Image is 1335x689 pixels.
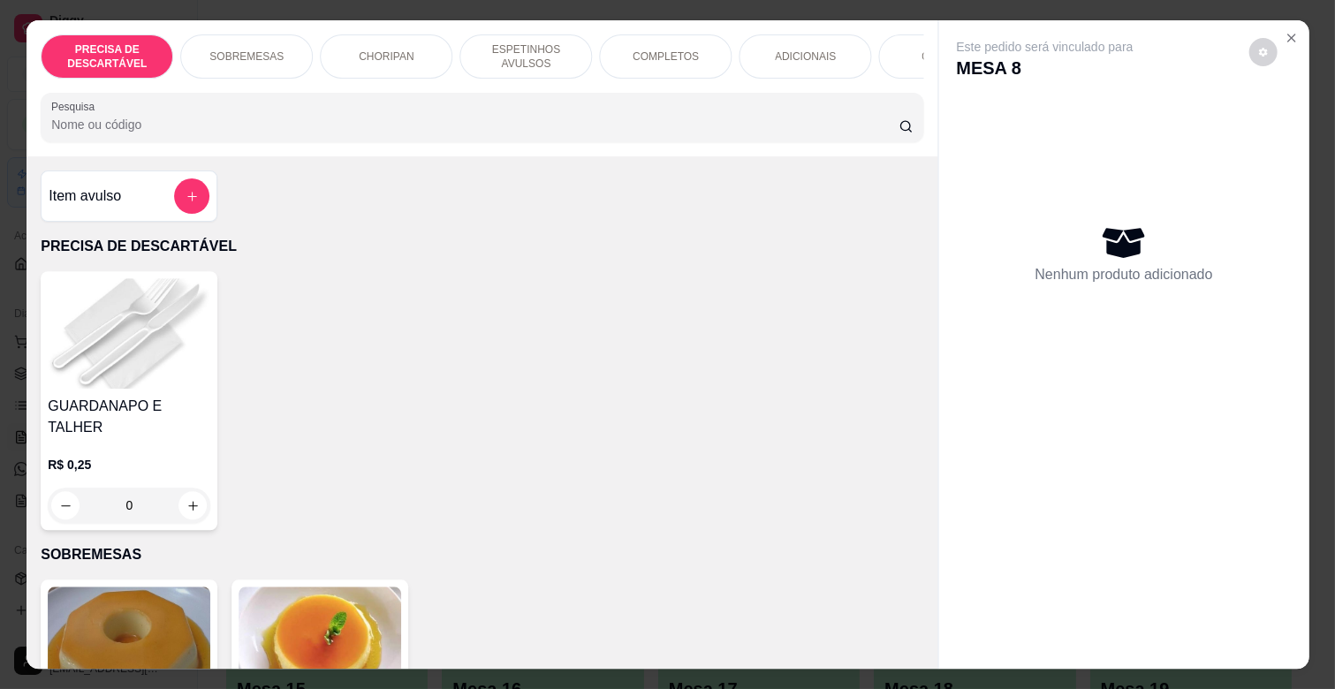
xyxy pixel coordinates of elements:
p: ADICIONAIS [775,49,836,64]
p: MESA 8 [956,56,1133,80]
h4: GUARDANAPO E TALHER [48,396,210,438]
button: add-separate-item [174,178,209,214]
p: CHORIPAN [359,49,413,64]
p: COMBOS [922,49,968,64]
p: PRECISA DE DESCARTÁVEL [56,42,158,71]
button: decrease-product-quantity [1248,38,1277,66]
p: Este pedido será vinculado para [956,38,1133,56]
p: PRECISA DE DESCARTÁVEL [41,236,923,257]
p: ESPETINHOS AVULSOS [474,42,577,71]
img: product-image [48,278,210,389]
p: SOBREMESAS [209,49,284,64]
p: R$ 0,25 [48,456,210,473]
p: SOBREMESAS [41,545,923,566]
label: Pesquisa [51,99,101,114]
button: Close [1277,24,1305,52]
input: Pesquisa [51,116,899,133]
p: COMPLETOS [633,49,699,64]
p: Nenhum produto adicionado [1035,264,1212,285]
h4: Item avulso [49,185,121,207]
